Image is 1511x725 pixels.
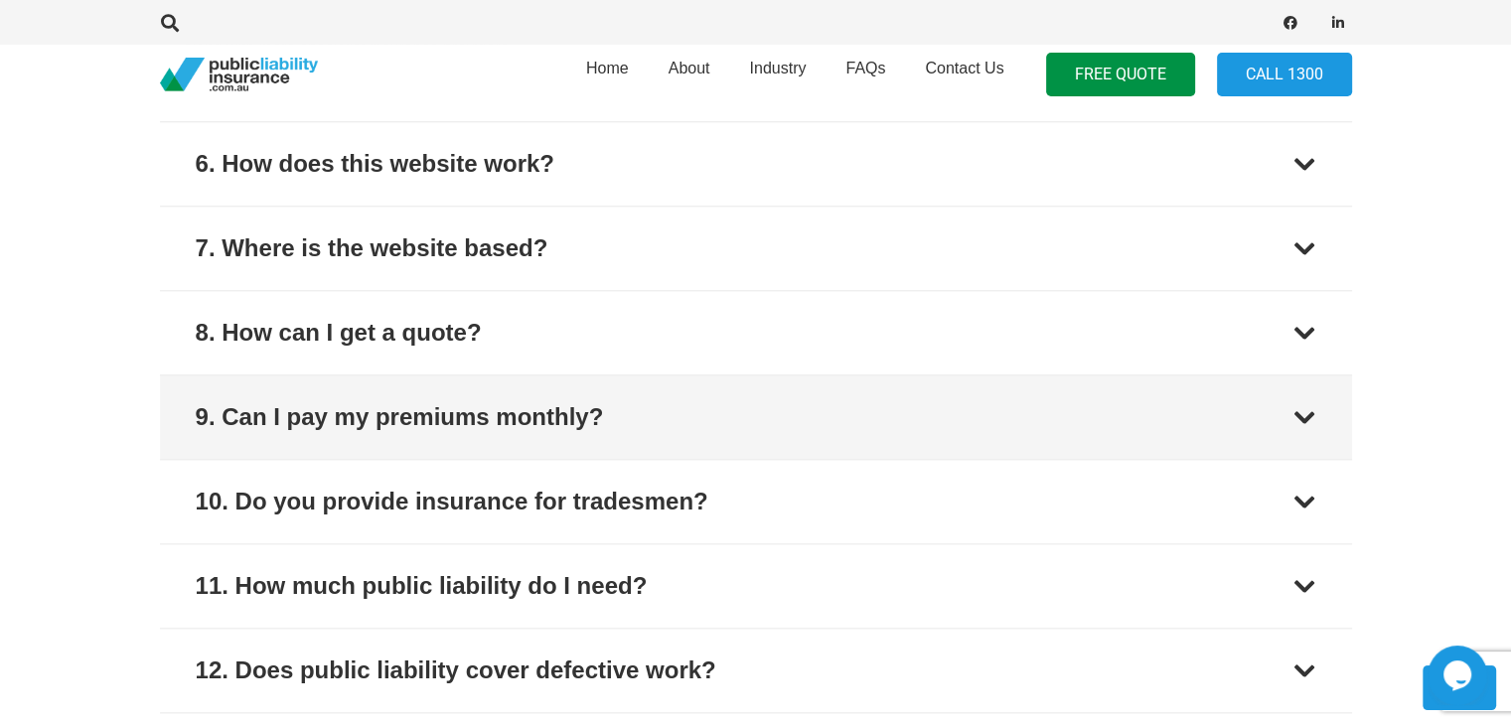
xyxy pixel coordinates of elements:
[1217,53,1352,97] a: Call 1300
[925,60,1003,76] span: Contact Us
[1324,9,1352,37] a: LinkedIn
[1046,53,1195,97] a: FREE QUOTE
[160,207,1352,290] button: 7. Where is the website based?
[1423,665,1496,710] a: Back to top
[905,39,1023,110] a: Contact Us
[196,315,482,351] div: 8. How can I get a quote?
[160,58,318,92] a: pli_logotransparent
[729,39,826,110] a: Industry
[586,60,629,76] span: Home
[160,544,1352,628] button: 11. How much public liability do I need?
[160,460,1352,543] button: 10. Do you provide insurance for tradesmen?
[1277,9,1304,37] a: Facebook
[160,375,1352,459] button: 9. Can I pay my premiums monthly?
[196,652,716,688] div: 12. Does public liability cover defective work?
[160,291,1352,374] button: 8. How can I get a quote?
[196,399,604,435] div: 9. Can I pay my premiums monthly?
[566,39,649,110] a: Home
[196,146,554,182] div: 6. How does this website work?
[845,60,885,76] span: FAQs
[1428,646,1491,705] iframe: chat widget
[196,568,648,604] div: 11. How much public liability do I need?
[151,14,191,32] a: Search
[826,39,905,110] a: FAQs
[749,60,806,76] span: Industry
[160,122,1352,206] button: 6. How does this website work?
[669,60,710,76] span: About
[160,629,1352,712] button: 12. Does public liability cover defective work?
[196,484,708,519] div: 10. Do you provide insurance for tradesmen?
[196,230,548,266] div: 7. Where is the website based?
[649,39,730,110] a: About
